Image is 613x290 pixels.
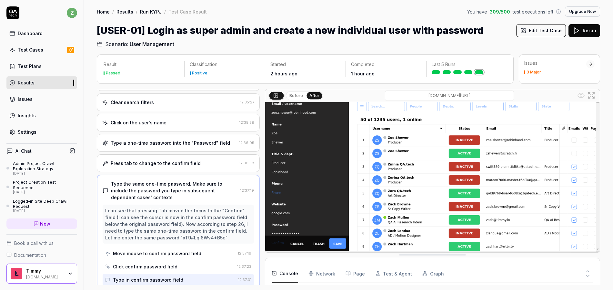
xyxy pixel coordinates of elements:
button: Edit Test Case [516,24,566,37]
div: Click on the user's name [111,119,166,126]
a: New [6,218,77,229]
a: Test Plans [6,60,77,72]
div: Results [18,79,35,86]
div: / [136,8,137,15]
button: Timmy LogoTimmy[DOMAIN_NAME] [6,264,77,284]
div: [DATE] [13,171,77,176]
div: Test Plans [18,63,42,70]
span: test executions left [513,8,553,15]
button: Upgrade Now [565,6,600,17]
time: 12:36:05 [239,140,254,145]
span: 309 / 500 [490,8,510,15]
button: After [306,92,322,99]
button: Console [272,265,298,283]
div: Test Cases [18,46,43,53]
div: [DATE] [13,190,77,195]
span: You have [467,8,487,15]
a: Results [6,76,77,89]
a: Scenario:User Management [97,40,174,48]
div: Dashboard [18,30,43,37]
a: Test Cases [6,43,77,56]
button: Graph [422,265,444,283]
a: Dashboard [6,27,77,40]
button: Before [287,92,306,99]
img: Timmy Logo [11,268,22,279]
div: Test Case Result [168,8,207,15]
span: Documentation [14,252,46,258]
span: Book a call with us [14,240,54,247]
button: z [67,6,77,19]
div: Project Creation Test Sequence [13,179,77,190]
time: 2 hours ago [270,71,297,76]
a: Issues [6,93,77,105]
div: Timmy [26,268,64,274]
time: 12:37:23 [237,264,251,269]
div: Press tab to change to the confirm field [111,160,201,167]
div: [DATE] [13,209,77,213]
img: Screenshot [265,46,600,255]
p: Result [104,61,179,68]
time: 1 hour ago [351,71,375,76]
a: Logged-in Site Deep Crawl Request[DATE] [6,198,77,213]
div: Logged-in Site Deep Crawl Request [13,198,77,209]
a: Home [97,8,110,15]
div: Click confirm password field [113,263,177,270]
time: 12:37:31 [238,277,251,282]
span: User Management [130,40,174,48]
button: Rerun [568,24,600,37]
div: 3 Major [527,70,541,74]
div: Insights [18,112,36,119]
time: 12:37:19 [240,188,254,193]
div: Passed [106,71,120,75]
button: Show all interative elements [576,90,586,101]
span: z [67,8,77,18]
div: [DOMAIN_NAME] [26,274,64,279]
div: Move mouse to confirm password field [113,250,201,257]
h4: AI Chat [15,148,32,154]
button: Test & Agent [375,265,412,283]
button: Type in confirm password field12:37:31 [103,274,254,286]
div: Issues [524,60,586,66]
span: Scenario: [104,40,128,48]
div: I can see that pressing Tab moved the focus to the "Confirm" field (I can see the cursor is now i... [105,207,251,241]
div: Type the same one-time password. Make sure to include the password you type in subsequent depende... [111,180,238,201]
div: / [164,8,166,15]
time: 12:35:38 [239,120,254,125]
button: Move mouse to confirm password field12:37:19 [103,247,254,259]
a: Insights [6,109,77,122]
div: / [112,8,114,15]
time: 12:37:19 [238,251,251,256]
time: 12:36:58 [239,161,254,165]
p: Last 5 Runs [432,61,502,68]
span: New [40,220,50,227]
a: Results [116,8,133,15]
div: Settings [18,129,36,135]
h1: [USER-01] Login as super admin and create a new individual user with password [97,23,484,38]
button: Page [346,265,365,283]
div: Type in confirm password field [113,276,183,283]
div: Issues [18,96,33,102]
p: Started [270,61,340,68]
button: Network [308,265,335,283]
div: Clear search filters [111,99,154,106]
p: Classification [190,61,260,68]
a: Run KYPJ [140,8,162,15]
button: Click confirm password field12:37:23 [103,261,254,273]
a: Documentation [6,252,77,258]
a: Admin Project Crawl Exploration Strategy[DATE] [6,161,77,176]
button: Open in full screen [586,90,597,101]
time: 12:35:27 [240,100,254,104]
div: Type a one-time password into the "Password" field [111,140,230,146]
a: Settings [6,126,77,138]
p: Completed [351,61,421,68]
div: Positive [192,71,207,75]
div: Admin Project Crawl Exploration Strategy [13,161,77,171]
a: Book a call with us [6,240,77,247]
a: Project Creation Test Sequence[DATE] [6,179,77,194]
